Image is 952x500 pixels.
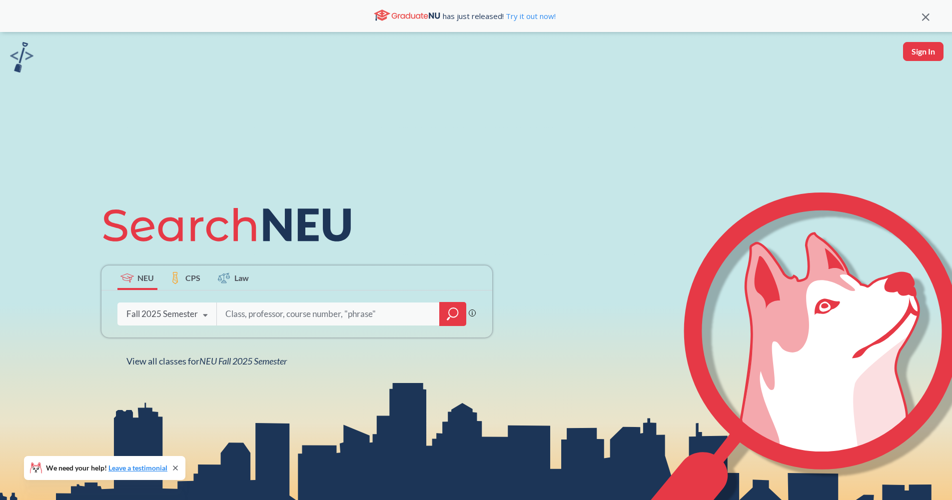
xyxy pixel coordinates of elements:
[443,10,556,21] span: has just released!
[185,272,200,283] span: CPS
[126,308,198,319] div: Fall 2025 Semester
[447,307,459,321] svg: magnifying glass
[224,303,432,324] input: Class, professor, course number, "phrase"
[137,272,154,283] span: NEU
[108,463,167,472] a: Leave a testimonial
[10,42,33,72] img: sandbox logo
[46,464,167,471] span: We need your help!
[439,302,466,326] div: magnifying glass
[504,11,556,21] a: Try it out now!
[199,355,287,366] span: NEU Fall 2025 Semester
[234,272,249,283] span: Law
[903,42,944,61] button: Sign In
[10,42,33,75] a: sandbox logo
[126,355,287,366] span: View all classes for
